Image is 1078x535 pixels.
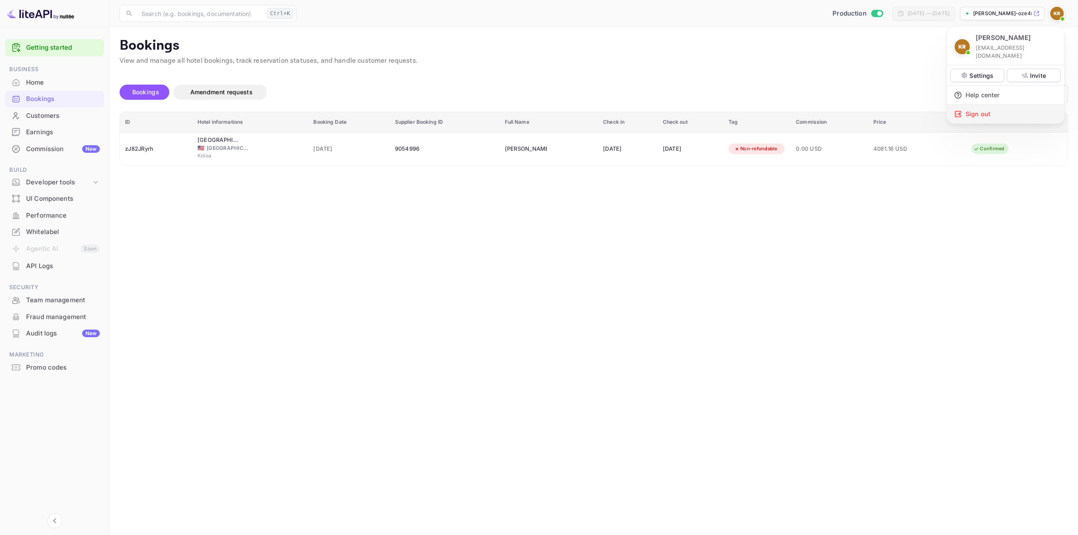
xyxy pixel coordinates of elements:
[976,44,1057,60] p: [EMAIL_ADDRESS][DOMAIN_NAME]
[947,86,1064,104] div: Help center
[969,71,993,80] p: Settings
[955,39,970,54] img: Kobus Roux
[1030,71,1046,80] p: Invite
[947,105,1064,123] div: Sign out
[976,33,1031,43] p: [PERSON_NAME]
